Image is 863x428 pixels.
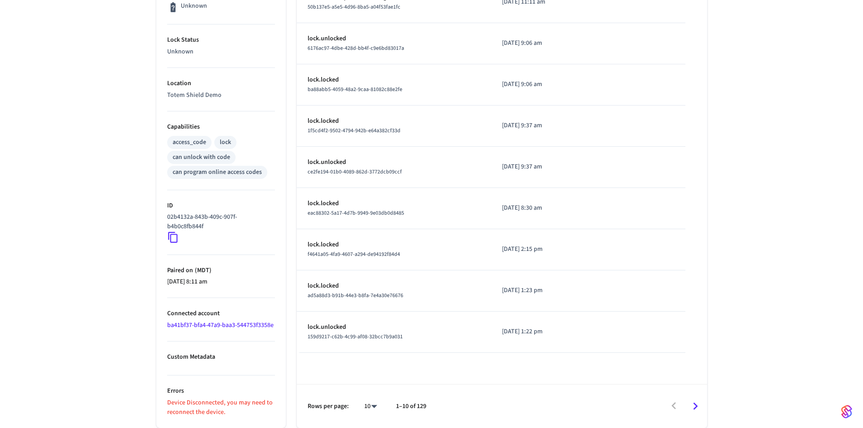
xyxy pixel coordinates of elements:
[167,266,275,275] p: Paired on
[167,352,275,362] p: Custom Metadata
[167,201,275,211] p: ID
[193,266,212,275] span: ( MDT )
[167,212,271,231] p: 02b4132a-843b-409c-907f-b4b0c8fb844f
[308,199,481,208] p: lock.locked
[181,1,207,11] p: Unknown
[502,80,588,89] p: [DATE] 9:06 am
[502,327,588,337] p: [DATE] 1:22 pm
[173,138,206,147] div: access_code
[308,333,403,341] span: 159d9217-c62b-4c99-af08-32bcc7b9a031
[173,168,262,177] div: can program online access codes
[308,3,400,11] span: 50b137e5-a5e5-4d96-8ba5-a04f53fae1fc
[308,209,404,217] span: eac88302-5a17-4d7b-9949-9e03db0d8485
[308,158,481,167] p: lock.unlocked
[167,79,275,88] p: Location
[308,240,481,250] p: lock.locked
[308,34,481,43] p: lock.unlocked
[220,138,231,147] div: lock
[502,245,588,254] p: [DATE] 2:15 pm
[308,44,404,52] span: 6176ac97-4dbe-428d-bb4f-c9e6bd83017a
[685,395,706,417] button: Go to next page
[308,127,400,135] span: 1f5cd4f2-9502-4794-942b-e64a382cf33d
[167,277,275,287] p: [DATE] 8:11 am
[167,91,275,100] p: Totem Shield Demo
[396,402,426,411] p: 1–10 of 129
[308,292,403,299] span: ad5a88d3-b91b-44e3-b8fa-7e4a30e76676
[167,35,275,45] p: Lock Status
[308,168,402,176] span: ce2fe194-01b0-4089-862d-3772dcb09ccf
[308,250,400,258] span: f4641a05-4fa9-4607-a294-de94192f84d4
[167,47,275,57] p: Unknown
[173,153,230,162] div: can unlock with code
[167,398,275,417] p: Device Disconnected, you may need to reconnect the device.
[308,86,402,93] span: ba88abb5-4059-48a2-9caa-81082c88e2fe
[502,203,588,213] p: [DATE] 8:30 am
[502,121,588,130] p: [DATE] 9:37 am
[308,322,481,332] p: lock.unlocked
[502,162,588,172] p: [DATE] 9:37 am
[308,402,349,411] p: Rows per page:
[502,286,588,295] p: [DATE] 1:23 pm
[308,75,481,85] p: lock.locked
[308,116,481,126] p: lock.locked
[167,122,275,132] p: Capabilities
[167,309,275,318] p: Connected account
[360,400,381,413] div: 10
[841,404,852,419] img: SeamLogoGradient.69752ec5.svg
[167,386,275,396] p: Errors
[308,281,481,291] p: lock.locked
[502,38,588,48] p: [DATE] 9:06 am
[167,321,274,330] a: ba41bf37-bfa4-47a9-baa3-544753f3358e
